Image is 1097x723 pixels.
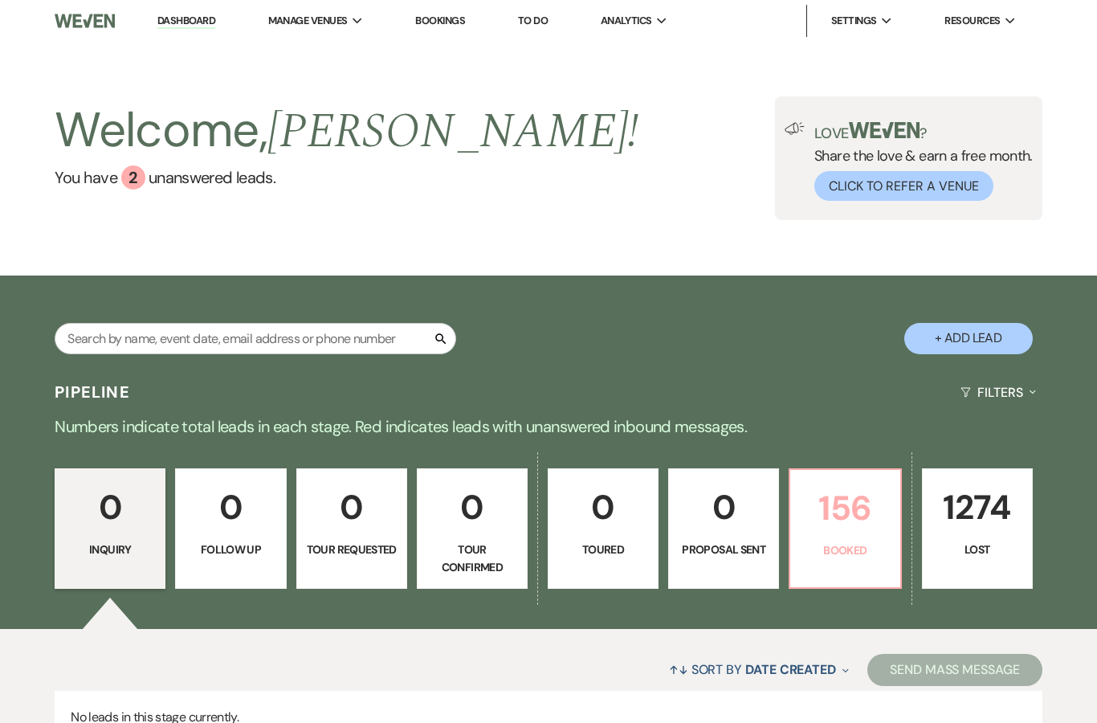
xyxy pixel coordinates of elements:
a: 0Follow Up [175,468,286,589]
p: Inquiry [65,541,155,558]
h2: Welcome, [55,96,638,165]
span: Settings [831,13,877,29]
span: [PERSON_NAME] ! [267,95,638,169]
a: Bookings [415,14,465,27]
p: 0 [427,480,517,534]
span: Date Created [745,661,836,678]
span: Manage Venues [268,13,348,29]
p: 0 [679,480,769,534]
span: Resources [944,13,1000,29]
p: Booked [800,541,890,559]
a: 0Inquiry [55,468,165,589]
p: Tour Requested [307,541,397,558]
p: Love ? [814,122,1033,141]
img: loud-speaker-illustration.svg [785,122,805,135]
p: 0 [186,480,275,534]
p: 0 [65,480,155,534]
span: ↑↓ [669,661,688,678]
img: weven-logo-green.svg [849,122,920,138]
p: Toured [558,541,648,558]
a: Dashboard [157,14,215,29]
a: 0Proposal Sent [668,468,779,589]
button: Sort By Date Created [663,648,855,691]
button: Click to Refer a Venue [814,171,993,201]
a: You have 2 unanswered leads. [55,165,638,190]
div: 2 [121,165,145,190]
a: 0Tour Requested [296,468,407,589]
h3: Pipeline [55,381,130,403]
a: 156Booked [789,468,901,589]
p: 156 [800,481,890,535]
input: Search by name, event date, email address or phone number [55,323,456,354]
p: 0 [558,480,648,534]
p: Follow Up [186,541,275,558]
p: 0 [307,480,397,534]
a: 0Tour Confirmed [417,468,528,589]
p: Tour Confirmed [427,541,517,577]
p: Lost [932,541,1022,558]
button: Send Mass Message [867,654,1042,686]
a: 0Toured [548,468,659,589]
p: 1274 [932,480,1022,534]
a: 1274Lost [922,468,1033,589]
span: Analytics [601,13,652,29]
img: Weven Logo [55,4,115,38]
button: Filters [954,371,1042,414]
div: Share the love & earn a free month. [805,122,1033,201]
p: Proposal Sent [679,541,769,558]
a: To Do [518,14,548,27]
button: + Add Lead [904,323,1033,354]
